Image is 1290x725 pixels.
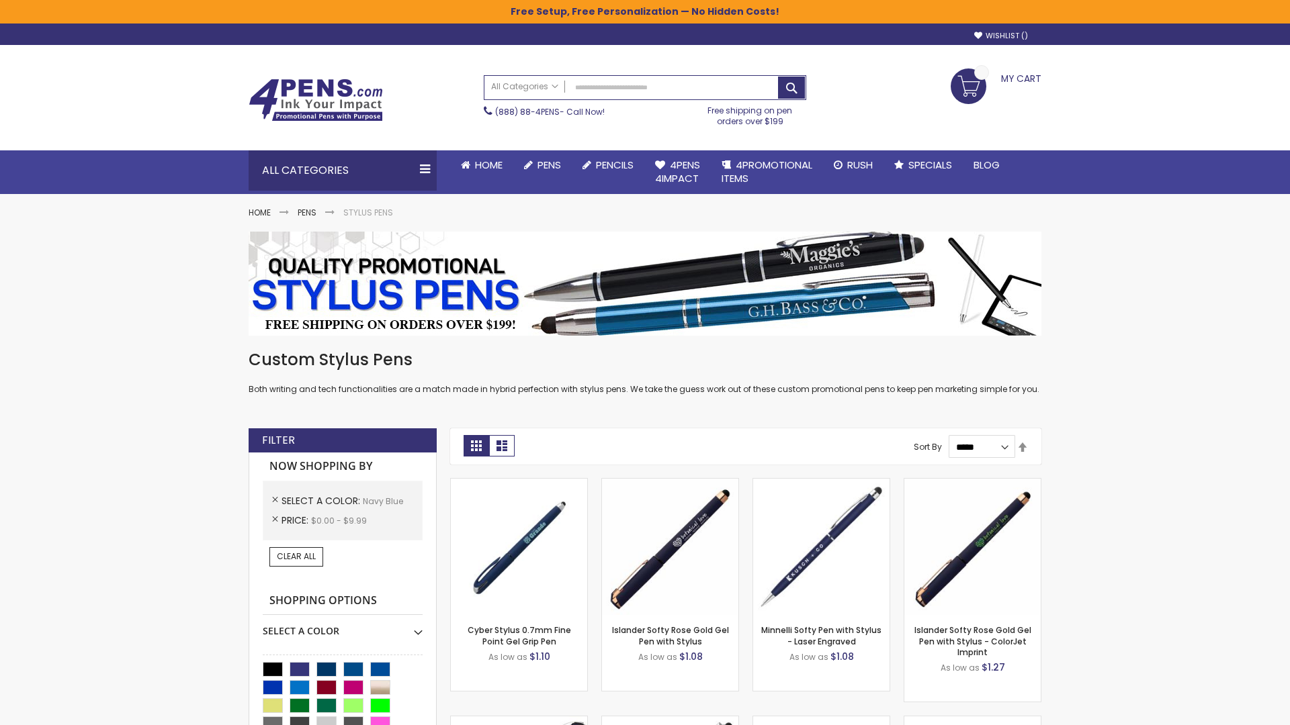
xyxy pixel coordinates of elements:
a: Pens [513,150,572,180]
img: Minnelli Softy Pen with Stylus - Laser Engraved-Navy Blue [753,479,890,615]
span: 4PROMOTIONAL ITEMS [722,158,812,185]
a: Pencils [572,150,644,180]
span: Clear All [277,550,316,562]
span: Home [475,158,503,172]
img: 4Pens Custom Pens and Promotional Products [249,79,383,122]
span: Navy Blue [363,495,403,507]
img: Islander Softy Rose Gold Gel Pen with Stylus - ColorJet Imprint-Navy Blue [904,479,1041,615]
div: Select A Color [263,615,423,638]
span: $1.27 [982,661,1005,674]
img: Cyber Stylus 0.7mm Fine Point Gel Grip Pen-Navy Blue [451,479,587,615]
span: Pencils [596,158,634,172]
label: Sort By [914,441,942,452]
a: Cyber Stylus 0.7mm Fine Point Gel Grip Pen [468,624,571,646]
a: Specials [884,150,963,180]
a: Cyber Stylus 0.7mm Fine Point Gel Grip Pen-Navy Blue [451,478,587,489]
span: $1.08 [830,650,854,663]
a: Rush [823,150,884,180]
h1: Custom Stylus Pens [249,349,1041,371]
a: Minnelli Softy Pen with Stylus - Laser Engraved-Navy Blue [753,478,890,489]
span: Select A Color [282,494,363,507]
strong: Stylus Pens [343,207,393,218]
a: 4PROMOTIONALITEMS [711,150,823,194]
div: Both writing and tech functionalities are a match made in hybrid perfection with stylus pens. We ... [249,349,1041,395]
a: Islander Softy Rose Gold Gel Pen with Stylus-Navy Blue [602,478,738,489]
span: As low as [638,651,677,663]
img: Stylus Pens [249,232,1041,336]
a: Minnelli Softy Pen with Stylus - Laser Engraved [761,624,881,646]
span: As low as [789,651,828,663]
a: Islander Softy Rose Gold Gel Pen with Stylus - ColorJet Imprint-Navy Blue [904,478,1041,489]
span: 4Pens 4impact [655,158,700,185]
span: $1.08 [679,650,703,663]
a: Wishlist [974,31,1028,41]
span: Pens [537,158,561,172]
a: Pens [298,207,316,218]
strong: Filter [262,433,295,448]
strong: Shopping Options [263,587,423,616]
span: As low as [488,651,527,663]
span: Specials [908,158,952,172]
strong: Now Shopping by [263,452,423,481]
a: All Categories [484,76,565,98]
span: As low as [941,662,980,673]
a: Islander Softy Rose Gold Gel Pen with Stylus - ColorJet Imprint [914,624,1031,657]
div: All Categories [249,150,437,191]
span: - Call Now! [495,106,605,117]
span: $1.10 [529,650,550,663]
span: $0.00 - $9.99 [311,515,367,526]
span: Rush [847,158,873,172]
span: All Categories [491,81,558,92]
span: Price [282,514,311,527]
strong: Grid [464,435,489,456]
a: 4Pens4impact [644,150,711,194]
a: Islander Softy Rose Gold Gel Pen with Stylus [612,624,729,646]
div: Free shipping on pen orders over $199 [694,100,807,127]
span: Blog [974,158,1000,172]
img: Islander Softy Rose Gold Gel Pen with Stylus-Navy Blue [602,479,738,615]
a: Home [450,150,513,180]
a: Blog [963,150,1010,180]
a: (888) 88-4PENS [495,106,560,117]
a: Clear All [269,547,323,566]
a: Home [249,207,271,218]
